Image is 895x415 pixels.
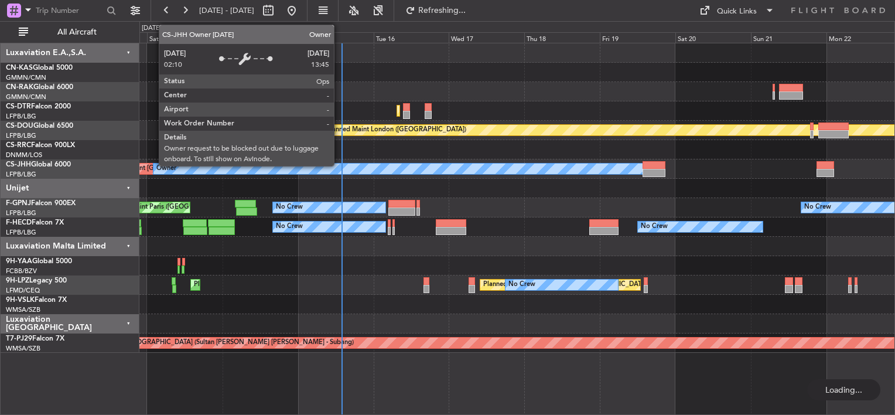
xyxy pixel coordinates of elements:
div: Sat 20 [675,32,751,43]
a: LFPB/LBG [6,228,36,237]
a: 9H-LPZLegacy 500 [6,277,67,284]
span: All Aircraft [30,28,124,36]
a: GMMN/CMN [6,93,46,101]
div: Sun 21 [751,32,826,43]
a: CS-DOUGlobal 6500 [6,123,73,130]
button: All Aircraft [13,23,127,42]
button: Refreshing... [400,1,470,20]
div: [DATE] [142,23,162,33]
a: CS-DTRFalcon 2000 [6,103,71,110]
a: GMMN/CMN [6,73,46,82]
div: Planned Maint London ([GEOGRAPHIC_DATA]) [326,121,466,139]
div: Tue 16 [374,32,449,43]
span: F-GPNJ [6,200,31,207]
a: CN-RAKGlobal 6000 [6,84,73,91]
a: LFPB/LBG [6,131,36,140]
span: CS-JHH [6,161,31,168]
div: Owner [156,160,176,178]
a: F-HECDFalcon 7X [6,219,64,226]
span: Refreshing... [418,6,467,15]
a: DNMM/LOS [6,151,42,159]
span: [DATE] - [DATE] [199,5,254,16]
div: Planned [GEOGRAPHIC_DATA] ([GEOGRAPHIC_DATA]) [483,276,649,294]
a: CN-KASGlobal 5000 [6,64,73,72]
a: LFPB/LBG [6,112,36,121]
div: No Crew [804,199,831,216]
span: 9H-LPZ [6,277,29,284]
a: CS-RRCFalcon 900LX [6,142,75,149]
a: LFPB/LBG [6,170,36,179]
a: CS-JHHGlobal 6000 [6,161,71,168]
span: CS-DTR [6,103,31,110]
a: 9H-VSLKFalcon 7X [6,297,67,304]
a: 9H-YAAGlobal 5000 [6,258,72,265]
a: WMSA/SZB [6,305,40,314]
div: AOG Maint Paris ([GEOGRAPHIC_DATA]) [114,199,237,216]
span: CS-RRC [6,142,31,149]
div: Wed 17 [449,32,524,43]
div: Sun 14 [223,32,298,43]
div: Thu 18 [524,32,600,43]
div: Fri 19 [600,32,675,43]
div: Planned Maint [GEOGRAPHIC_DATA] (Sultan [PERSON_NAME] [PERSON_NAME] - Subang) [81,334,354,352]
a: F-GPNJFalcon 900EX [6,200,76,207]
span: T7-PJ29 [6,335,32,342]
span: 9H-YAA [6,258,32,265]
a: FCBB/BZV [6,267,37,275]
a: LFPB/LBG [6,209,36,217]
input: Trip Number [36,2,103,19]
span: CN-KAS [6,64,33,72]
div: No Crew [276,199,303,216]
div: Quick Links [717,6,757,18]
a: T7-PJ29Falcon 7X [6,335,64,342]
div: Mon 15 [298,32,374,43]
span: F-HECD [6,219,32,226]
span: 9H-VSLK [6,297,35,304]
a: LFMD/CEQ [6,286,40,295]
div: Planned Maint [GEOGRAPHIC_DATA] ([GEOGRAPHIC_DATA]) [178,121,363,139]
div: Loading... [807,379,880,400]
span: CS-DOU [6,123,33,130]
span: CN-RAK [6,84,33,91]
button: Quick Links [694,1,780,20]
div: Planned Maint Cannes ([GEOGRAPHIC_DATA]) [194,276,333,294]
div: No Crew [508,276,535,294]
div: No Crew [276,218,303,236]
div: No Crew [641,218,668,236]
div: Sat 13 [147,32,223,43]
a: WMSA/SZB [6,344,40,353]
